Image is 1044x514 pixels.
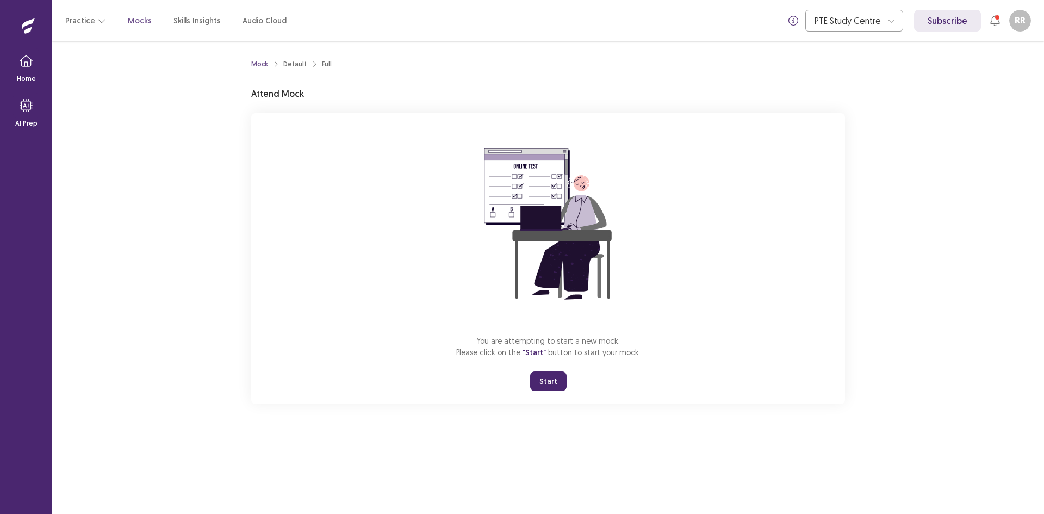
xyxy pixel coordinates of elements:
[251,87,304,100] p: Attend Mock
[15,119,38,128] p: AI Prep
[530,371,567,391] button: Start
[784,11,803,30] button: info
[65,11,106,30] button: Practice
[251,59,332,69] nav: breadcrumb
[283,59,307,69] div: Default
[322,59,332,69] div: Full
[815,10,882,31] div: PTE Study Centre
[251,59,268,69] a: Mock
[128,15,152,27] a: Mocks
[450,126,646,322] img: attend-mock
[1009,10,1031,32] button: RR
[17,74,36,84] p: Home
[456,335,641,358] p: You are attempting to start a new mock. Please click on the button to start your mock.
[243,15,287,27] a: Audio Cloud
[523,348,546,357] span: "Start"
[914,10,981,32] a: Subscribe
[173,15,221,27] a: Skills Insights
